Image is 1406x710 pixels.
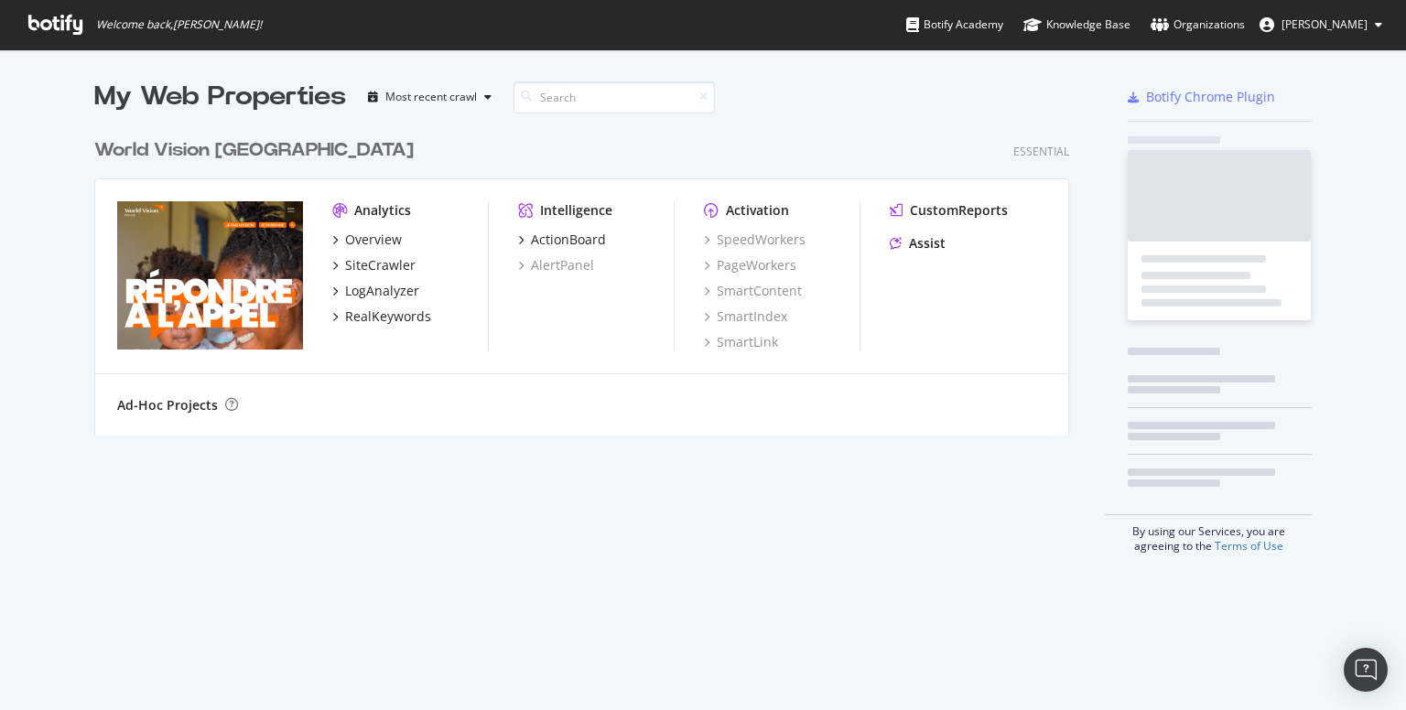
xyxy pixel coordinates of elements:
div: Most recent crawl [385,91,477,102]
span: Arthur H [1282,16,1368,32]
a: SiteCrawler [332,256,416,274]
a: PageWorkers [704,256,796,274]
div: Assist [909,234,946,253]
a: SmartIndex [704,307,787,326]
span: Welcome back, [PERSON_NAME] ! [96,17,262,32]
div: SiteCrawler [345,256,416,274]
a: Overview [332,231,402,249]
div: Organizations [1151,16,1245,34]
a: Assist [890,234,946,253]
a: LogAnalyzer [332,282,419,300]
div: Overview [345,231,402,249]
img: worldvision.fr [117,201,303,350]
div: My Web Properties [94,79,346,115]
div: Analytics [354,201,411,220]
div: Essential [1013,144,1069,159]
div: grid [94,115,1084,436]
a: World Vision [GEOGRAPHIC_DATA] [94,137,421,164]
div: World Vision [GEOGRAPHIC_DATA] [94,137,414,164]
div: Open Intercom Messenger [1344,648,1388,692]
div: By using our Services, you are agreeing to the [1105,514,1312,554]
a: ActionBoard [518,231,606,249]
a: Terms of Use [1215,538,1283,554]
div: Botify Academy [906,16,1003,34]
div: Ad-Hoc Projects [117,396,218,414]
div: Intelligence [540,201,612,220]
input: Search [514,81,715,113]
a: SpeedWorkers [704,231,806,249]
a: CustomReports [890,201,1008,220]
div: Knowledge Base [1023,16,1130,34]
a: SmartLink [704,333,778,351]
button: Most recent crawl [361,82,499,112]
button: [PERSON_NAME] [1245,10,1397,39]
div: LogAnalyzer [345,282,419,300]
div: Botify Chrome Plugin [1146,88,1275,106]
a: AlertPanel [518,256,594,274]
div: Activation [726,201,789,220]
a: RealKeywords [332,307,431,326]
div: CustomReports [910,201,1008,220]
a: SmartContent [704,282,802,300]
div: ActionBoard [531,231,606,249]
a: Botify Chrome Plugin [1128,88,1275,106]
div: RealKeywords [345,307,431,326]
